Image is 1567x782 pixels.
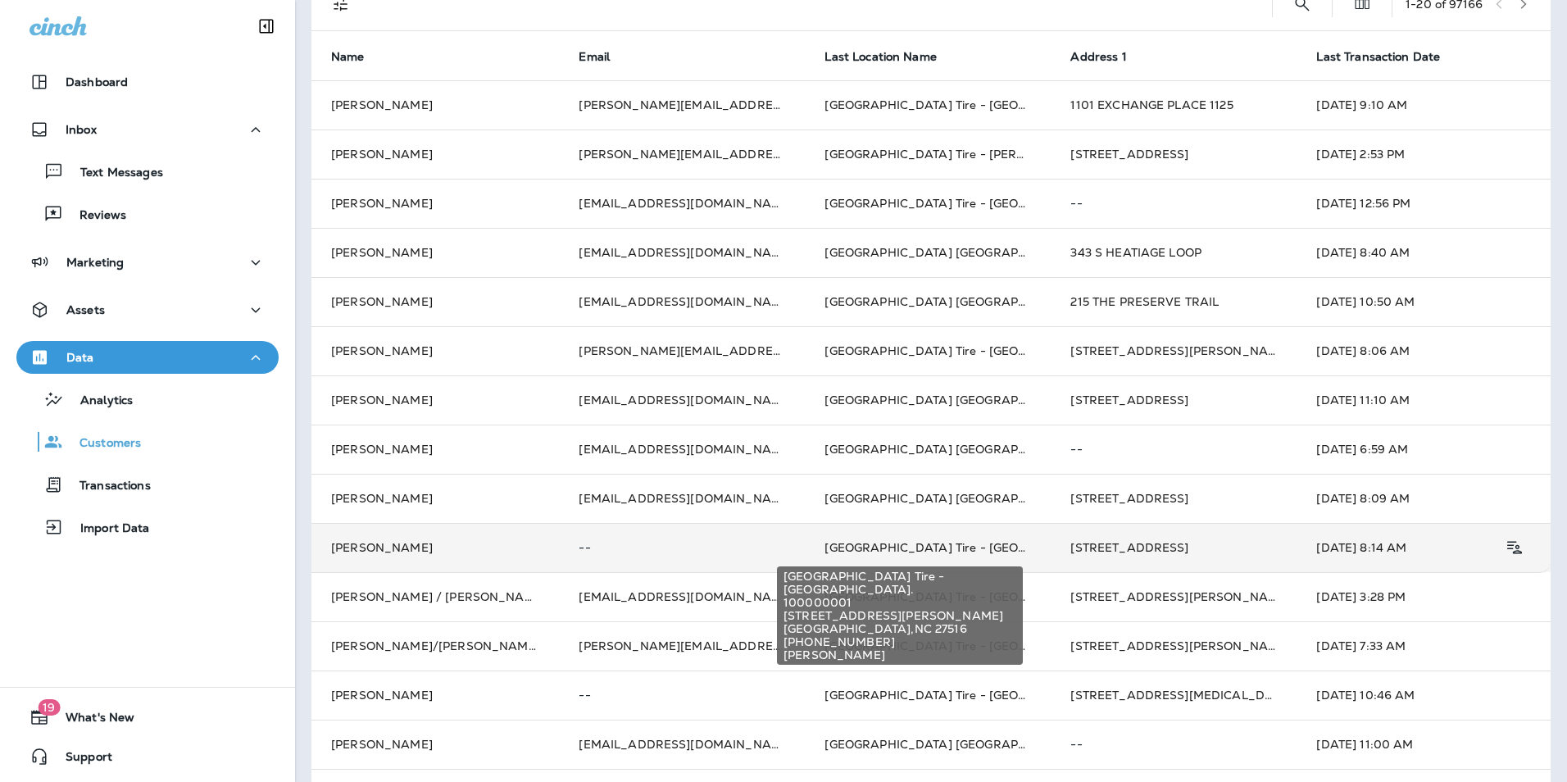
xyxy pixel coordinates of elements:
td: [PERSON_NAME] [311,228,559,277]
span: [GEOGRAPHIC_DATA] [GEOGRAPHIC_DATA] [824,245,1083,260]
p: -- [1070,738,1277,751]
td: [PERSON_NAME][EMAIL_ADDRESS][PERSON_NAME][DOMAIN_NAME] [559,130,805,179]
span: Name [331,50,365,64]
td: [PERSON_NAME] [311,277,559,326]
td: [EMAIL_ADDRESS][DOMAIN_NAME] [559,228,805,277]
button: Reviews [16,197,279,231]
span: Last Transaction Date [1316,49,1461,64]
td: [STREET_ADDRESS] [1051,130,1297,179]
p: Analytics [64,393,133,409]
td: [PERSON_NAME][EMAIL_ADDRESS][DOMAIN_NAME] [559,326,805,375]
td: [DATE] 12:56 PM [1297,179,1551,228]
button: Assets [16,293,279,326]
td: 1101 EXCHANGE PLACE 1125 [1051,80,1297,130]
p: Customers [63,436,141,452]
td: [EMAIL_ADDRESS][DOMAIN_NAME] [559,425,805,474]
td: [STREET_ADDRESS][PERSON_NAME] [1051,326,1297,375]
td: [STREET_ADDRESS] [1051,523,1297,572]
span: 100000001 [783,596,1016,609]
p: Import Data [64,521,150,537]
span: [STREET_ADDRESS][PERSON_NAME] [783,609,1016,622]
td: [STREET_ADDRESS] [1051,375,1297,425]
td: [EMAIL_ADDRESS][DOMAIN_NAME] [559,375,805,425]
p: Marketing [66,256,124,269]
td: [EMAIL_ADDRESS][DOMAIN_NAME] [559,474,805,523]
span: Address 1 [1070,49,1147,64]
td: [DATE] 9:10 AM [1297,80,1551,130]
td: [DATE] 8:14 AM [1297,523,1481,572]
button: Transactions [16,467,279,502]
span: Address 1 [1070,50,1126,64]
td: [DATE] 7:33 AM [1297,621,1551,671]
p: Assets [66,303,105,316]
td: [STREET_ADDRESS][PERSON_NAME] [1051,621,1297,671]
p: Data [66,351,94,364]
p: Inbox [66,123,97,136]
td: [DATE] 10:50 AM [1297,277,1551,326]
button: 19What's New [16,701,279,734]
span: Support [49,750,112,770]
span: Email [579,50,610,64]
span: [GEOGRAPHIC_DATA] [GEOGRAPHIC_DATA][PERSON_NAME] [824,442,1184,457]
td: [PERSON_NAME] [311,523,559,572]
span: [GEOGRAPHIC_DATA] Tire - [GEOGRAPHIC_DATA] [824,196,1116,211]
td: [DATE] 2:53 PM [1297,130,1551,179]
td: [PERSON_NAME] [311,474,559,523]
td: 215 THE PRESERVE TRAIL [1051,277,1297,326]
td: [PERSON_NAME] [311,80,559,130]
td: [DATE] 11:10 AM [1297,375,1551,425]
td: [DATE] 11:00 AM [1297,720,1551,769]
span: [GEOGRAPHIC_DATA] [GEOGRAPHIC_DATA][PERSON_NAME] [824,294,1184,309]
span: Email [579,49,631,64]
span: [GEOGRAPHIC_DATA] Tire - [GEOGRAPHIC_DATA] [824,343,1116,358]
span: Last Transaction Date [1316,50,1440,64]
button: Marketing [16,246,279,279]
span: [PHONE_NUMBER] [783,635,1016,648]
span: [GEOGRAPHIC_DATA] , NC 27516 [783,622,1016,635]
td: [PERSON_NAME][EMAIL_ADDRESS][PERSON_NAME][DOMAIN_NAME] [559,80,805,130]
td: [DATE] 8:09 AM [1297,474,1551,523]
p: -- [579,689,785,702]
td: [STREET_ADDRESS][PERSON_NAME] [1051,572,1297,621]
span: [PERSON_NAME] [783,648,1016,662]
button: Text Messages [16,154,279,189]
td: [PERSON_NAME][EMAIL_ADDRESS][PERSON_NAME][DOMAIN_NAME] [559,621,805,671]
span: [GEOGRAPHIC_DATA] [GEOGRAPHIC_DATA] - [GEOGRAPHIC_DATA] [824,737,1223,752]
td: 343 S HEATIAGE LOOP [1051,228,1297,277]
td: [PERSON_NAME] [311,326,559,375]
p: Transactions [63,479,151,494]
span: Last Location Name [824,50,937,64]
button: Inbox [16,113,279,146]
span: [GEOGRAPHIC_DATA] Tire - [GEOGRAPHIC_DATA]. [783,570,1016,596]
td: [DATE] 6:59 AM [1297,425,1551,474]
td: [PERSON_NAME] [311,179,559,228]
td: [PERSON_NAME]/[PERSON_NAME] [311,621,559,671]
span: [GEOGRAPHIC_DATA] Tire - [PERSON_NAME][GEOGRAPHIC_DATA] [824,147,1218,161]
button: Data [16,341,279,374]
button: Customers [16,425,279,459]
span: 19 [38,699,60,716]
span: What's New [49,711,134,730]
td: [STREET_ADDRESS] [1051,474,1297,523]
td: [EMAIL_ADDRESS][DOMAIN_NAME] [559,277,805,326]
td: [STREET_ADDRESS][MEDICAL_DATA] [1051,671,1297,720]
td: [DATE] 8:06 AM [1297,326,1551,375]
button: Collapse Sidebar [243,10,289,43]
button: Support [16,740,279,773]
td: [DATE] 8:40 AM [1297,228,1551,277]
span: [GEOGRAPHIC_DATA] Tire - [GEOGRAPHIC_DATA]. [824,540,1120,555]
td: [PERSON_NAME] [311,375,559,425]
span: [GEOGRAPHIC_DATA] [GEOGRAPHIC_DATA][PERSON_NAME] [824,393,1184,407]
span: [GEOGRAPHIC_DATA] Tire - [GEOGRAPHIC_DATA] [824,98,1116,112]
td: [PERSON_NAME] [311,671,559,720]
span: [GEOGRAPHIC_DATA] [GEOGRAPHIC_DATA] [824,491,1083,506]
button: Dashboard [16,66,279,98]
td: [DATE] 10:46 AM [1297,671,1551,720]
p: -- [1070,197,1277,210]
p: Reviews [63,208,126,224]
button: Analytics [16,382,279,416]
td: [PERSON_NAME] / [PERSON_NAME] [311,572,559,621]
td: [EMAIL_ADDRESS][DOMAIN_NAME] [559,572,805,621]
td: [PERSON_NAME] [311,425,559,474]
p: -- [579,541,785,554]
